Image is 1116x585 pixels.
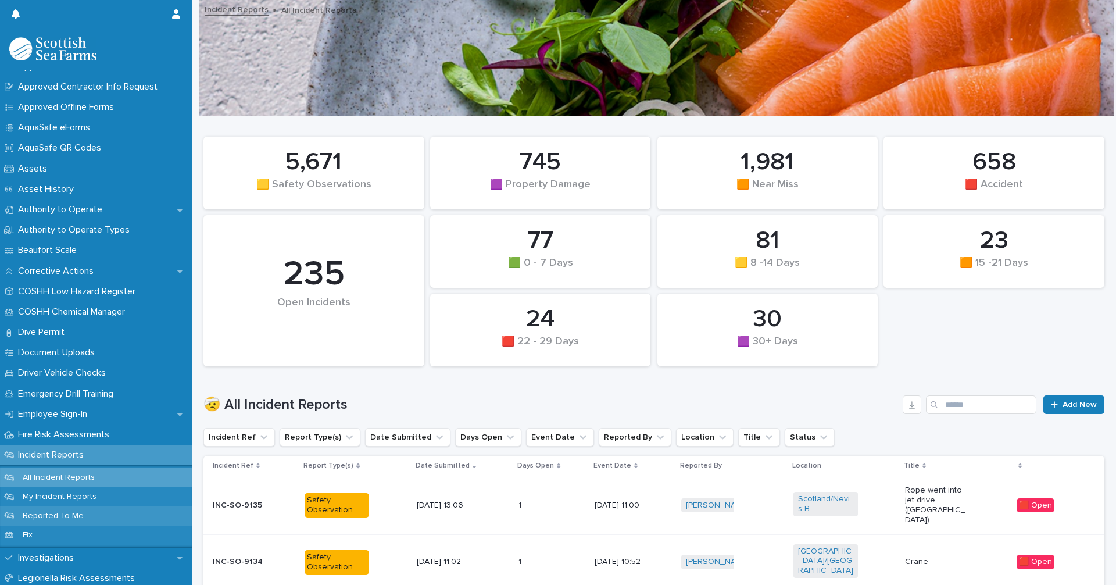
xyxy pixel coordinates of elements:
button: Reported By [599,428,671,447]
p: Employee Sign-In [13,409,96,420]
img: bPIBxiqnSb2ggTQWdOVV [9,37,96,60]
a: Add New [1043,395,1104,414]
div: 745 [450,148,631,177]
p: Investigations [13,552,83,563]
p: INC-SO-9134 [213,557,277,567]
p: My Incident Reports [13,492,106,502]
p: Days Open [517,459,554,472]
p: 1 [518,498,524,511]
p: Reported To Me [13,511,93,521]
p: All Incident Reports [281,3,356,16]
p: Event Date [593,459,631,472]
div: 🟩 0 - 7 Days [450,257,631,281]
div: 77 [450,226,631,255]
p: [DATE] 11:00 [595,501,659,511]
p: COSHH Chemical Manager [13,306,134,318]
button: Status [785,428,835,447]
p: Fix [13,530,42,540]
p: Fire Risk Assessments [13,429,119,440]
div: 23 [903,226,1085,255]
p: Beaufort Scale [13,245,86,256]
button: Incident Ref [203,428,275,447]
div: 🟨 Safety Observations [223,179,405,203]
p: Authority to Operate [13,204,112,215]
div: 🟨 8 -14 Days [677,257,859,281]
tr: INC-SO-9135Safety Observation[DATE] 13:0611 [DATE] 11:00[PERSON_NAME] Scotland/Nevis B Rope went ... [203,476,1104,534]
button: Report Type(s) [280,428,360,447]
p: [DATE] 10:52 [595,557,659,567]
a: Scotland/Nevis B [798,494,853,514]
p: Asset History [13,184,83,195]
div: 🟥 22 - 29 Days [450,336,631,360]
p: Corrective Actions [13,266,103,277]
div: 658 [903,148,1085,177]
div: 🟥 Open [1017,555,1054,569]
div: 30 [677,305,859,334]
p: Reported By [680,459,722,472]
div: 5,671 [223,148,405,177]
div: 🟪 30+ Days [677,336,859,360]
p: Title [904,459,920,472]
p: Date Submitted [416,459,470,472]
p: COSHH Low Hazard Register [13,286,145,297]
p: AquaSafe eForms [13,122,99,133]
p: Driver Vehicle Checks [13,368,115,379]
p: Location [792,459,821,472]
div: 🟪 Property Damage [450,179,631,203]
p: Incident Reports [13,450,93,461]
button: Title [738,428,780,447]
button: Date Submitted [365,428,450,447]
p: [DATE] 11:02 [417,557,481,567]
div: 235 [223,254,405,295]
a: Incident Reports [205,2,269,16]
div: Open Incidents [223,297,405,333]
div: 🟥 Accident [903,179,1085,203]
p: Report Type(s) [303,459,353,472]
button: Event Date [526,428,594,447]
button: Days Open [455,428,521,447]
p: 1 [518,555,524,567]
p: Rope went into jet drive ([GEOGRAPHIC_DATA]) [905,486,970,525]
div: 81 [677,226,859,255]
p: Assets [13,163,56,174]
p: [DATE] 13:06 [417,501,481,511]
input: Search [926,395,1036,414]
p: Crane [905,557,970,567]
p: Incident Ref [213,459,253,472]
p: Authority to Operate Types [13,224,139,236]
p: Document Uploads [13,347,104,358]
p: INC-SO-9135 [213,501,277,511]
div: 🟧 Near Miss [677,179,859,203]
div: 🟥 Open [1017,498,1054,513]
div: 24 [450,305,631,334]
p: Legionella Risk Assessments [13,573,144,584]
p: Approved Offline Forms [13,102,123,113]
div: 🟧 15 -21 Days [903,257,1085,281]
a: [GEOGRAPHIC_DATA]/[GEOGRAPHIC_DATA] [798,547,853,576]
button: Location [676,428,734,447]
a: [PERSON_NAME] [686,501,749,511]
div: Safety Observation [305,493,369,518]
p: All Incident Reports [13,473,104,483]
h1: 🤕 All Incident Reports [203,397,898,413]
p: Emergency Drill Training [13,388,123,399]
span: Add New [1063,401,1097,409]
div: 1,981 [677,148,859,177]
p: Dive Permit [13,327,74,338]
div: Safety Observation [305,550,369,575]
a: [PERSON_NAME] [686,557,749,567]
p: Approved Contractor Info Request [13,81,167,92]
p: AquaSafe QR Codes [13,142,110,154]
